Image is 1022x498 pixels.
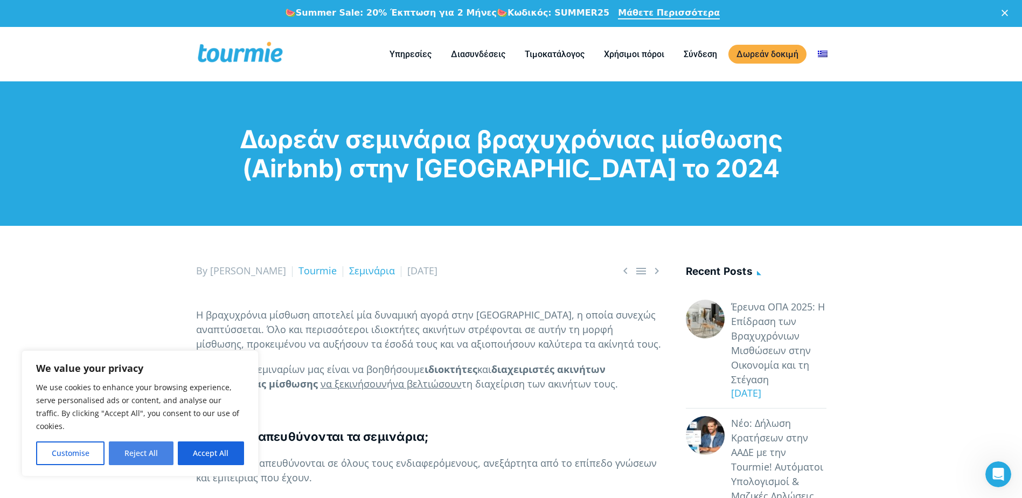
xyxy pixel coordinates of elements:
span: By [PERSON_NAME] [196,264,286,277]
a: Δωρεάν δοκιμή [728,45,807,64]
a: Μάθετε Περισσότερα [618,8,720,19]
button: Accept All [178,441,244,465]
a: Σύνδεση [676,47,725,61]
a: Τιμοκατάλογος [517,47,593,61]
a: Έρευνα ΟΠΑ 2025: Η Επίδραση των Βραχυχρόνιων Μισθώσεων στην Οικονομία και τη Στέγαση [731,300,826,387]
b: Summer Sale: 20% Έκπτωση για 2 Μήνες [296,8,497,18]
a:  [650,264,663,278]
a: Σεμινάρια [349,264,395,277]
strong: Σε ποιούς απευθύνονται τα σεμινάρια; [196,430,429,444]
span: να βελτιώσουν [393,377,462,390]
div: [DATE] [725,386,826,400]
button: Reject All [109,441,173,465]
div: Κλείσιμο [1002,10,1012,16]
strong: ιδιοκτήτες [425,363,477,376]
button: Customise [36,441,105,465]
p: We use cookies to enhance your browsing experience, serve personalised ads or content, and analys... [36,381,244,433]
a:  [635,264,648,278]
p: Στόχος των σεμιναρίων μας είναι να βοηθήσουμε και ή τη διαχείριση των ακινήτων τους. [196,362,663,391]
p: Η βραχυχρόνια μίσθωση αποτελεί μία δυναμική αγορά στην [GEOGRAPHIC_DATA], η οποία συνεχώς αναπτύσ... [196,308,663,351]
a:  [619,264,632,278]
div: 🍉 🍉 [285,8,609,18]
a: Tourmie [298,264,337,277]
a: Υπηρεσίες [381,47,440,61]
span: [DATE] [407,264,437,277]
h1: Δωρεάν σεμινάρια βραχυχρόνιας μίσθωσης (Airbnb) στην [GEOGRAPHIC_DATA] το 2024 [196,124,826,183]
a: Χρήσιμοι πόροι [596,47,672,61]
span: Next post [650,264,663,278]
b: Κωδικός: SUMMER25 [507,8,609,18]
h4: Recent posts [686,264,826,281]
iframe: Intercom live chat [985,461,1011,487]
p: Τα σεμινάρια απευθύνονται σε όλους τους ενδιαφερόμενους, ανεξάρτητα από το επίπεδο γνώσεων και εμ... [196,456,663,485]
p: We value your privacy [36,362,244,375]
a: Διασυνδέσεις [443,47,513,61]
span: Previous post [619,264,632,278]
span: να ξεκινήσουν [321,377,387,390]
